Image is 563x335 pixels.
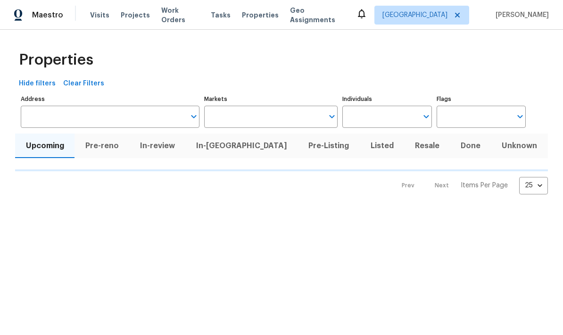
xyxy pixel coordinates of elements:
[420,110,433,123] button: Open
[290,6,345,25] span: Geo Assignments
[191,139,292,152] span: In-[GEOGRAPHIC_DATA]
[325,110,339,123] button: Open
[80,139,124,152] span: Pre-reno
[342,96,431,102] label: Individuals
[21,96,199,102] label: Address
[59,75,108,92] button: Clear Filters
[492,10,549,20] span: [PERSON_NAME]
[187,110,200,123] button: Open
[204,96,338,102] label: Markets
[304,139,354,152] span: Pre-Listing
[519,173,548,198] div: 25
[19,78,56,90] span: Hide filters
[437,96,526,102] label: Flags
[456,139,486,152] span: Done
[242,10,279,20] span: Properties
[15,75,59,92] button: Hide filters
[365,139,398,152] span: Listed
[90,10,109,20] span: Visits
[63,78,104,90] span: Clear Filters
[161,6,199,25] span: Work Orders
[19,55,93,65] span: Properties
[121,10,150,20] span: Projects
[211,12,231,18] span: Tasks
[410,139,444,152] span: Resale
[21,139,69,152] span: Upcoming
[382,10,447,20] span: [GEOGRAPHIC_DATA]
[461,181,508,190] p: Items Per Page
[513,110,527,123] button: Open
[135,139,180,152] span: In-review
[393,177,548,194] nav: Pagination Navigation
[32,10,63,20] span: Maestro
[497,139,542,152] span: Unknown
